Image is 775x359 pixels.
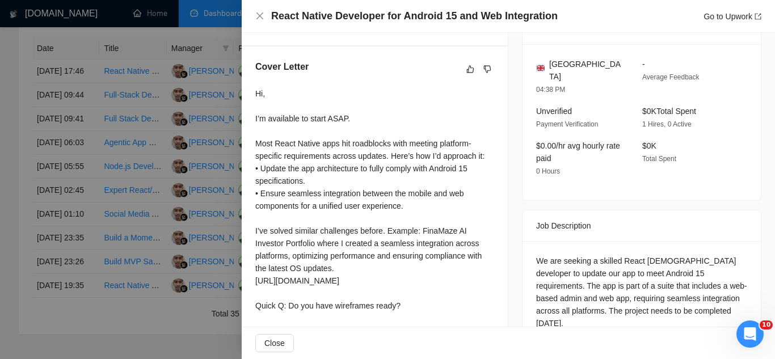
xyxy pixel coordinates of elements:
span: 04:38 PM [536,86,565,94]
span: $0K Total Spent [642,107,696,116]
button: Close [255,334,294,352]
div: Job Description [536,210,747,241]
span: 10 [760,320,773,330]
h5: Cover Letter [255,60,309,74]
button: Close [255,11,264,21]
span: - [642,60,645,69]
span: 0 Hours [536,167,560,175]
span: 1 Hires, 0 Active [642,120,692,128]
iframe: Intercom live chat [736,320,764,348]
span: export [755,13,761,20]
span: like [466,65,474,74]
h4: React Native Developer for Android 15 and Web Integration [271,9,558,23]
span: dislike [483,65,491,74]
span: close [255,11,264,20]
span: Unverified [536,107,572,116]
div: Hi, I’m available to start ASAP. Most React Native apps hit roadblocks with meeting platform-spec... [255,87,494,337]
a: Go to Upworkexport [704,12,761,21]
span: Close [264,337,285,349]
div: We are seeking a skilled React [DEMOGRAPHIC_DATA] developer to update our app to meet Android 15 ... [536,255,747,330]
span: Average Feedback [642,73,700,81]
span: [GEOGRAPHIC_DATA] [549,58,624,83]
button: like [464,62,477,76]
span: Payment Verification [536,120,598,128]
span: $0.00/hr avg hourly rate paid [536,141,620,163]
button: dislike [481,62,494,76]
span: Total Spent [642,155,676,163]
img: 🇬🇧 [537,64,545,72]
span: $0K [642,141,656,150]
